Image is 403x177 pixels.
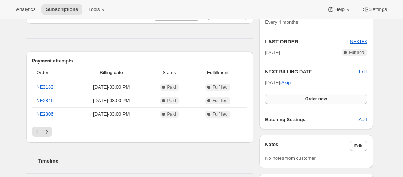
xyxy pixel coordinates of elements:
[350,39,367,44] a: NE3183
[46,7,78,12] span: Subscriptions
[265,116,358,123] h6: Batching Settings
[354,143,363,149] span: Edit
[265,94,367,104] button: Order now
[212,98,227,104] span: Fulfilled
[358,116,367,123] span: Add
[38,157,254,165] h2: Timeline
[350,141,367,151] button: Edit
[358,4,391,15] button: Settings
[334,7,344,12] span: Help
[37,111,54,117] a: NE2306
[77,111,146,118] span: [DATE] · 03:00 PM
[277,77,295,89] button: Skip
[32,65,75,81] th: Order
[167,98,176,104] span: Paid
[281,79,291,86] span: Skip
[192,69,243,76] span: Fulfillment
[37,84,54,90] a: NE3183
[212,111,227,117] span: Fulfilled
[369,7,387,12] span: Settings
[265,38,350,45] h2: LAST ORDER
[32,57,248,65] h2: Payment attempts
[167,84,176,90] span: Paid
[265,19,298,25] span: Every 4 months
[32,127,248,137] nav: Pagination
[42,127,52,137] button: Next
[41,4,82,15] button: Subscriptions
[150,69,188,76] span: Status
[350,38,367,45] button: NE3183
[265,80,291,85] span: [DATE] ·
[359,68,367,76] button: Edit
[37,98,54,103] a: NE2846
[84,4,111,15] button: Tools
[77,69,146,76] span: Billing date
[77,84,146,91] span: [DATE] · 03:00 PM
[265,141,350,151] h3: Notes
[88,7,100,12] span: Tools
[305,96,327,102] span: Order now
[323,4,356,15] button: Help
[265,49,280,56] span: [DATE]
[77,97,146,104] span: [DATE] · 03:00 PM
[12,4,40,15] button: Analytics
[212,84,227,90] span: Fulfilled
[265,68,359,76] h2: NEXT BILLING DATE
[16,7,35,12] span: Analytics
[265,155,316,161] span: No notes from customer
[354,114,371,126] button: Add
[349,50,364,55] span: Fulfilled
[167,111,176,117] span: Paid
